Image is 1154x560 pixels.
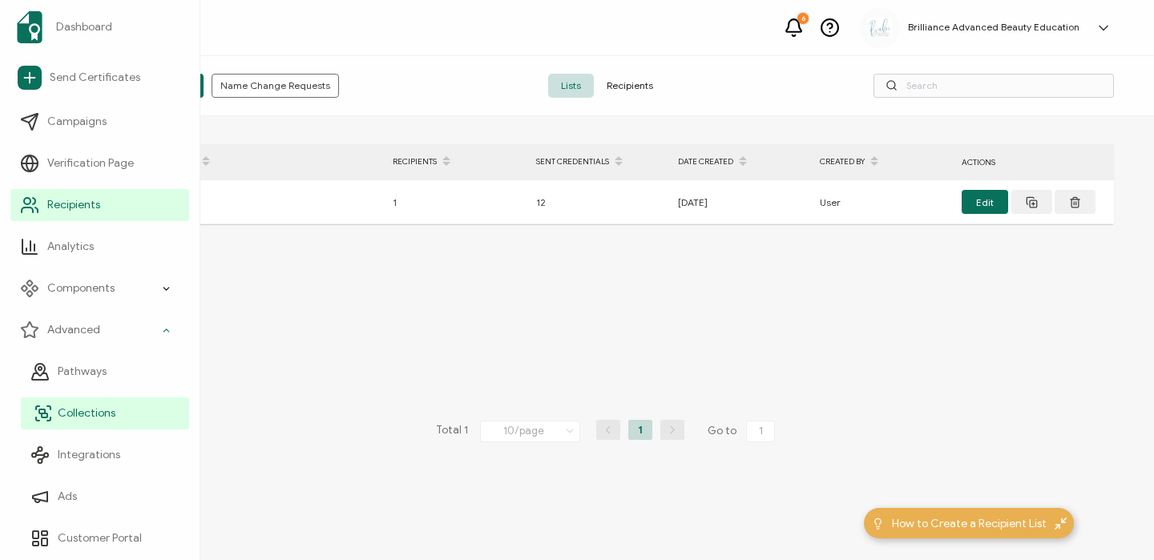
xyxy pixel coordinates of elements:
span: Lists [548,74,594,98]
a: Dashboard [10,5,189,50]
div: ACTIONS [954,153,1114,171]
span: Advanced [47,322,100,338]
input: Select [480,421,580,442]
div: CREATED BY [812,148,954,175]
div: DATE CREATED [670,148,812,175]
a: Verification Page [10,147,189,179]
a: Ads [21,481,189,513]
span: Pathways [58,364,107,380]
h5: Brilliance Advanced Beauty Education [908,22,1079,33]
div: RECIPIENTS [385,148,528,175]
div: List 1 [144,193,385,212]
span: Analytics [47,239,94,255]
a: Analytics [10,231,189,263]
a: Customer Portal [21,522,189,554]
span: Send Certificates [50,70,140,86]
button: Name Change Requests [212,74,339,98]
a: Recipients [10,189,189,221]
a: Send Certificates [10,59,189,96]
span: How to Create a Recipient List [892,515,1047,532]
button: Edit [962,190,1008,214]
span: Recipients [594,74,666,98]
div: User [812,193,954,212]
iframe: Chat Widget [1074,483,1154,560]
li: 1 [628,420,652,440]
span: Components [47,280,115,296]
span: Campaigns [47,114,107,130]
div: SENT CREDENTIALS [528,148,670,175]
div: FULL NAME [144,148,385,175]
span: Collections [58,405,115,421]
img: sertifier-logomark-colored.svg [17,11,42,43]
a: Integrations [21,439,189,471]
div: 1 [385,193,528,212]
span: Go to [708,420,778,442]
div: [DATE] [670,193,812,212]
span: Dashboard [56,19,112,35]
span: Integrations [58,447,120,463]
span: Customer Portal [58,530,142,546]
input: Search [874,74,1114,98]
div: 6 [797,13,809,24]
span: Recipients [47,197,100,213]
img: a2bf8c6c-3aba-43b4-8354-ecfc29676cf6.jpg [868,18,892,38]
div: 12 [528,193,670,212]
a: Pathways [21,356,189,388]
span: Ads [58,489,77,505]
span: Verification Page [47,155,134,171]
a: Campaigns [10,106,189,138]
span: Total 1 [436,420,468,442]
span: Name Change Requests [220,81,330,91]
img: minimize-icon.svg [1055,518,1067,530]
a: Collections [21,397,189,429]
